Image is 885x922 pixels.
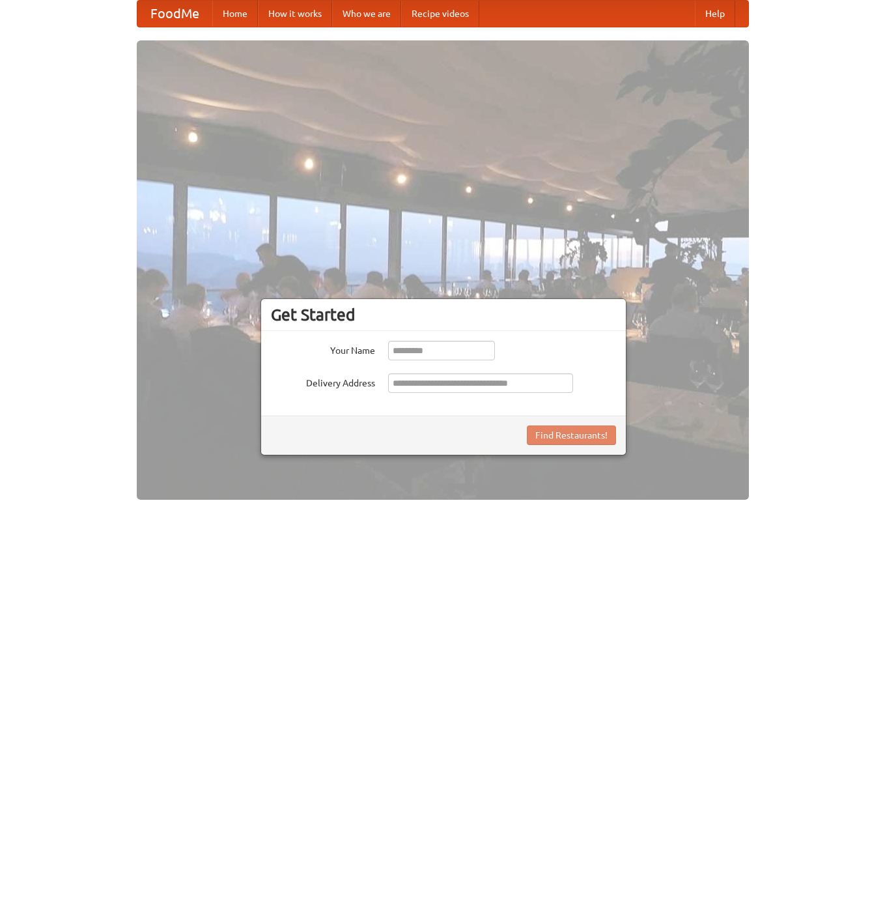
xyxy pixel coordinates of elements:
[695,1,735,27] a: Help
[527,425,616,445] button: Find Restaurants!
[271,373,375,390] label: Delivery Address
[332,1,401,27] a: Who we are
[271,305,616,324] h3: Get Started
[212,1,258,27] a: Home
[258,1,332,27] a: How it works
[271,341,375,357] label: Your Name
[401,1,479,27] a: Recipe videos
[137,1,212,27] a: FoodMe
